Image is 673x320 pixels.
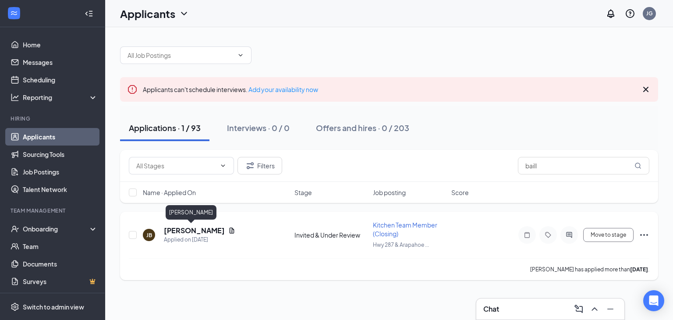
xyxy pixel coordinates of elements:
[373,242,429,248] span: Hwy 287 & Arapahoe ...
[228,227,235,234] svg: Document
[522,231,532,238] svg: Note
[166,205,216,220] div: [PERSON_NAME]
[23,163,98,181] a: Job Postings
[518,157,649,174] input: Search in applications
[23,36,98,53] a: Home
[23,93,98,102] div: Reporting
[294,231,368,239] div: Invited & Under Review
[606,8,616,19] svg: Notifications
[530,266,649,273] p: [PERSON_NAME] has applied more than .
[373,221,437,238] span: Kitchen Team Member (Closing)
[136,161,216,171] input: All Stages
[23,146,98,163] a: Sourcing Tools
[164,235,235,244] div: Applied on [DATE]
[237,157,282,174] button: Filter Filters
[85,9,93,18] svg: Collapse
[146,231,152,239] div: JB
[23,71,98,89] a: Scheduling
[129,122,201,133] div: Applications · 1 / 93
[128,50,234,60] input: All Job Postings
[574,304,584,314] svg: ComposeMessage
[583,228,634,242] button: Move to stage
[625,8,635,19] svg: QuestionInfo
[373,188,406,197] span: Job posting
[11,302,19,311] svg: Settings
[237,52,244,59] svg: ChevronDown
[603,302,617,316] button: Minimize
[605,304,616,314] svg: Minimize
[11,115,96,122] div: Hiring
[630,266,648,273] b: [DATE]
[220,162,227,169] svg: ChevronDown
[120,6,175,21] h1: Applicants
[564,231,574,238] svg: ActiveChat
[643,290,664,311] div: Open Intercom Messenger
[143,188,196,197] span: Name · Applied On
[588,302,602,316] button: ChevronUp
[11,207,96,214] div: Team Management
[11,224,19,233] svg: UserCheck
[451,188,469,197] span: Score
[23,53,98,71] a: Messages
[316,122,409,133] div: Offers and hires · 0 / 203
[143,85,318,93] span: Applicants can't schedule interviews.
[23,224,90,233] div: Onboarding
[23,128,98,146] a: Applicants
[23,181,98,198] a: Talent Network
[227,122,290,133] div: Interviews · 0 / 0
[639,230,649,240] svg: Ellipses
[23,238,98,255] a: Team
[634,162,641,169] svg: MagnifyingGlass
[10,9,18,18] svg: WorkstreamLogo
[572,302,586,316] button: ComposeMessage
[483,304,499,314] h3: Chat
[245,160,255,171] svg: Filter
[23,273,98,290] a: SurveysCrown
[23,255,98,273] a: Documents
[543,231,553,238] svg: Tag
[248,85,318,93] a: Add your availability now
[127,84,138,95] svg: Error
[164,226,225,235] h5: [PERSON_NAME]
[11,93,19,102] svg: Analysis
[23,302,84,311] div: Switch to admin view
[589,304,600,314] svg: ChevronUp
[646,10,653,17] div: JG
[641,84,651,95] svg: Cross
[294,188,312,197] span: Stage
[179,8,189,19] svg: ChevronDown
